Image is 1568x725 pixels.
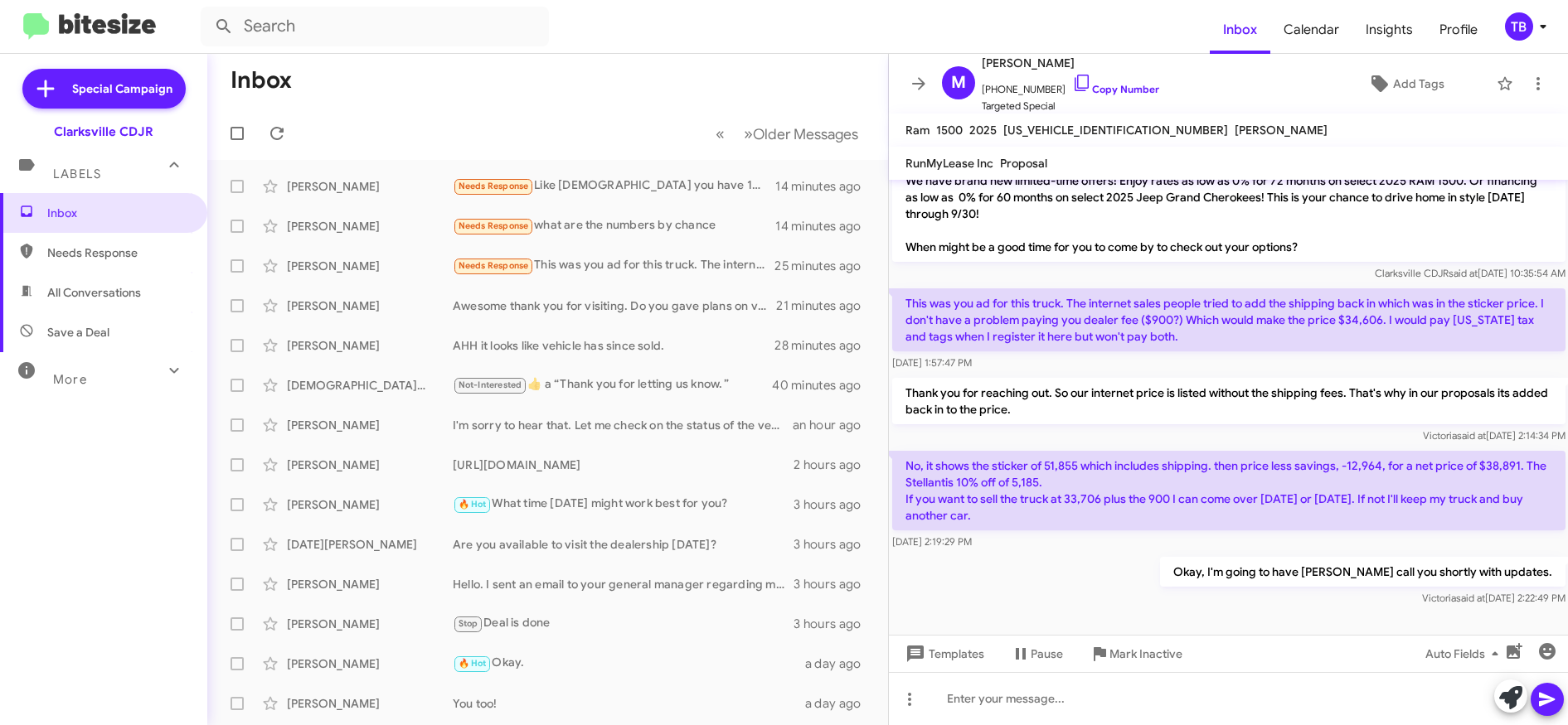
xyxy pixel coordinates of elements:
span: 🔥 Hot [459,658,487,669]
div: Like [DEMOGRAPHIC_DATA] you have 14 sale [453,176,775,196]
span: 1500 [936,123,963,138]
div: Okay. [453,654,805,673]
span: Templates [902,639,984,669]
div: [DEMOGRAPHIC_DATA][PERSON_NAME] [287,377,453,394]
span: Pause [1031,639,1063,669]
p: No, it shows the sticker of 51,855 which includes shipping. then price less savings, -12,964, for... [892,451,1566,530]
div: 3 hours ago [794,496,874,513]
a: Insights [1352,6,1426,54]
span: [PERSON_NAME] [982,53,1159,73]
p: Thank you for reaching out. So our internet price is listed without the shipping fees. That's why... [892,378,1566,424]
nav: Page navigation example [706,117,868,151]
div: [PERSON_NAME] [287,337,453,354]
span: [DATE] 1:57:47 PM [892,356,972,369]
p: Okay, I'm going to have [PERSON_NAME] call you shortly with updates. [1159,557,1565,587]
div: ​👍​ a “ Thank you for letting us know. ” [453,375,775,394]
div: You too! [453,695,805,712]
span: More [53,372,87,387]
div: what are the numbers by chance [453,216,775,235]
div: 14 minutes ago [775,178,874,195]
span: Proposal [1000,156,1047,171]
div: Deal is done [453,614,794,633]
div: TB [1505,12,1533,41]
span: Labels [53,167,101,181]
button: Mark Inactive [1076,639,1196,669]
div: 2 hours ago [794,457,874,473]
div: 25 minutes ago [775,258,875,274]
span: Clarksville CDJR [DATE] 10:35:54 AM [1374,267,1565,279]
div: [PERSON_NAME] [287,297,453,314]
span: Victoria [DATE] 2:14:34 PM [1422,429,1565,442]
button: Add Tags [1323,69,1488,99]
div: AHH it looks like vehicle has since sold. [453,337,775,354]
span: Not-Interested [459,379,522,390]
span: « [716,123,725,144]
div: [PERSON_NAME] [287,496,453,513]
span: [PHONE_NUMBER] [982,73,1159,98]
span: Needs Response [459,181,529,191]
span: said at [1456,429,1485,442]
span: Inbox [47,205,188,221]
div: Are you available to visit the dealership [DATE]? [453,536,794,553]
div: 3 hours ago [794,616,874,632]
div: [PERSON_NAME] [287,258,453,274]
div: [PERSON_NAME] [287,695,453,712]
div: 14 minutes ago [775,218,874,234]
a: Inbox [1210,6,1270,54]
div: 21 minutes ago [776,297,874,314]
div: [PERSON_NAME] [287,457,453,473]
p: Hi [PERSON_NAME] it's [PERSON_NAME], Internet Director at Ourisman CDJR of [GEOGRAPHIC_DATA]. Tha... [892,116,1566,262]
button: TB [1491,12,1550,41]
div: 3 hours ago [794,536,874,553]
span: Targeted Special [982,98,1159,114]
span: Add Tags [1393,69,1444,99]
p: This was you ad for this truck. The internet sales people tried to add the shipping back in which... [892,288,1566,351]
span: Needs Response [47,244,188,261]
h1: Inbox [231,67,292,94]
div: Awesome thank you for visiting. Do you gave plans on visiting to finalize everything? [453,297,776,314]
div: [PERSON_NAME] [287,218,453,234]
div: Clarksville CDJR [54,123,153,140]
div: 3 hours ago [794,576,874,592]
span: Stop [459,618,478,629]
span: Victoria [DATE] 2:22:49 PM [1421,592,1565,604]
div: an hour ago [793,417,874,433]
button: Previous [706,117,735,151]
span: Auto Fields [1425,639,1505,669]
span: said at [1455,592,1484,604]
button: Next [734,117,868,151]
span: Ram [905,123,930,138]
span: Needs Response [459,260,529,271]
div: [URL][DOMAIN_NAME] [453,457,794,473]
span: [DATE] 2:19:29 PM [892,535,972,548]
div: [DATE][PERSON_NAME] [287,536,453,553]
div: [PERSON_NAME] [287,417,453,433]
a: Calendar [1270,6,1352,54]
div: Hello. I sent an email to your general manager regarding my visit [453,576,794,592]
span: [PERSON_NAME] [1235,123,1328,138]
div: [PERSON_NAME] [287,655,453,672]
span: 🔥 Hot [459,499,487,510]
div: [PERSON_NAME] [287,576,453,592]
div: [PERSON_NAME] [287,616,453,632]
span: said at [1448,267,1477,279]
span: Save a Deal [47,324,109,341]
span: Older Messages [753,125,858,143]
span: » [744,123,753,144]
button: Templates [889,639,998,669]
div: I'm sorry to hear that. Let me check on the status of the vehicle. [453,417,793,433]
a: Special Campaign [22,69,186,109]
span: Needs Response [459,220,529,231]
span: RunMyLease Inc [905,156,993,171]
span: [US_VEHICLE_IDENTIFICATION_NUMBER] [1003,123,1228,138]
button: Pause [998,639,1076,669]
span: Profile [1426,6,1491,54]
span: Special Campaign [72,80,172,97]
span: M [951,70,966,96]
span: All Conversations [47,284,141,301]
div: [PERSON_NAME] [287,178,453,195]
span: Mark Inactive [1109,639,1182,669]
